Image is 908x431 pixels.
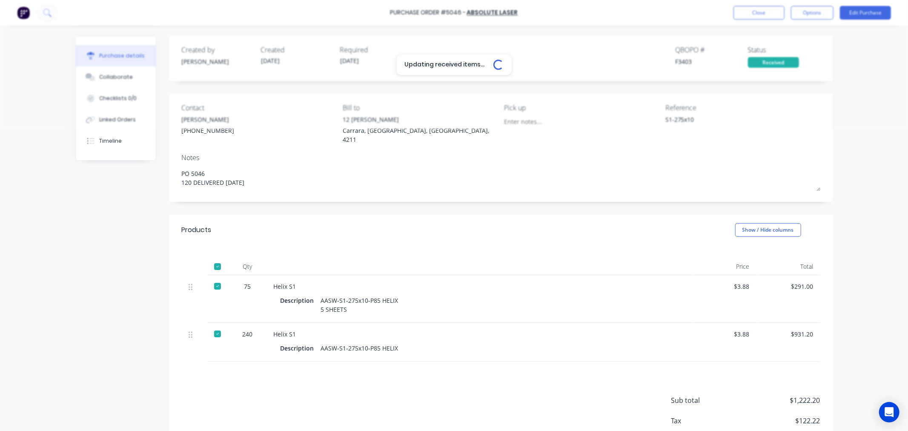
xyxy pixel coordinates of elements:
[321,342,398,354] div: AASW-S1-275x10-P85 HELIX
[756,258,820,275] div: Total
[76,130,156,152] button: Timeline
[735,395,820,405] span: $1,222.20
[763,330,813,339] div: $931.20
[281,294,321,307] div: Description
[699,282,750,291] div: $3.88
[879,402,899,422] div: Open Intercom Messenger
[763,282,813,291] div: $291.00
[671,416,735,426] span: Tax
[281,342,321,354] div: Description
[229,258,267,275] div: Qty
[235,330,260,339] div: 240
[397,55,512,75] div: Updating received items...
[182,165,820,191] textarea: PO 5046 120 DELIVERED [DATE]
[343,126,498,144] div: Carrara, [GEOGRAPHIC_DATA], [GEOGRAPHIC_DATA], 4211
[699,330,750,339] div: $3.88
[671,395,735,405] span: Sub total
[182,126,235,135] div: [PHONE_NUMBER]
[182,152,820,163] div: Notes
[99,137,122,145] div: Timeline
[735,223,801,237] button: Show / Hide columns
[321,294,398,316] div: AASW-S1-275x10-P85 HELIX 5 SHEETS
[693,258,756,275] div: Price
[274,282,686,291] div: Helix S1
[182,225,212,235] div: Products
[235,282,260,291] div: 75
[274,330,686,339] div: Helix S1
[735,416,820,426] span: $122.22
